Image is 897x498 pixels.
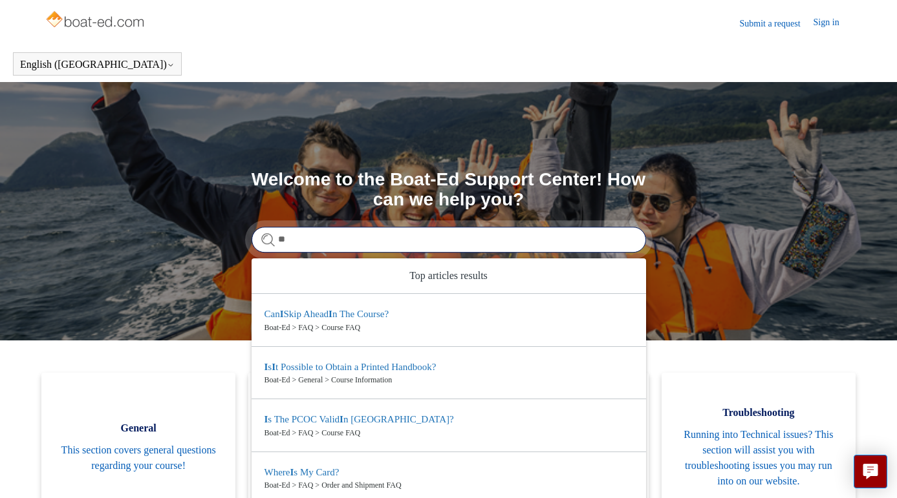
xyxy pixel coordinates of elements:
h1: Welcome to the Boat-Ed Support Center! How can we help you? [252,170,646,210]
span: General [61,420,216,436]
input: Search [252,227,646,253]
img: Boat-Ed Help Center home page [45,8,147,34]
em: I [329,309,332,319]
em: I [265,362,268,372]
em: I [280,309,284,319]
span: Running into Technical issues? This section will assist you with troubleshooting issues you may r... [681,427,836,489]
zd-autocomplete-breadcrumbs-multibrand: Boat-Ed > FAQ > Order and Shipment FAQ [265,479,633,491]
span: Troubleshooting [681,405,836,420]
zd-autocomplete-title-multibrand: Suggested result 1 Can <em>I</em> Skip Ahead <em>I</em>n The Course? [265,309,389,322]
button: Live chat [854,455,887,488]
span: This section covers general questions regarding your course! [61,442,216,473]
zd-autocomplete-title-multibrand: Suggested result 2 <em>I</em>s <em>I</em>t Possible to Obtain a Printed Handbook? [265,362,437,375]
em: I [265,414,268,424]
button: English ([GEOGRAPHIC_DATA]) [20,59,175,70]
em: I [272,362,276,372]
a: Sign in [814,16,852,31]
em: I [340,414,343,424]
zd-autocomplete-title-multibrand: Suggested result 3 <em>I</em>s The PCOC Valid <em>I</em>n France? [265,414,454,427]
zd-autocomplete-title-multibrand: Suggested result 4 Where <em>I</em>s My Card? [265,467,340,480]
zd-autocomplete-header: Top articles results [252,258,646,294]
zd-autocomplete-breadcrumbs-multibrand: Boat-Ed > General > Course Information [265,374,633,386]
a: Submit a request [739,17,813,30]
zd-autocomplete-breadcrumbs-multibrand: Boat-Ed > FAQ > Course FAQ [265,322,633,333]
zd-autocomplete-breadcrumbs-multibrand: Boat-Ed > FAQ > Course FAQ [265,427,633,439]
em: I [290,467,294,477]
